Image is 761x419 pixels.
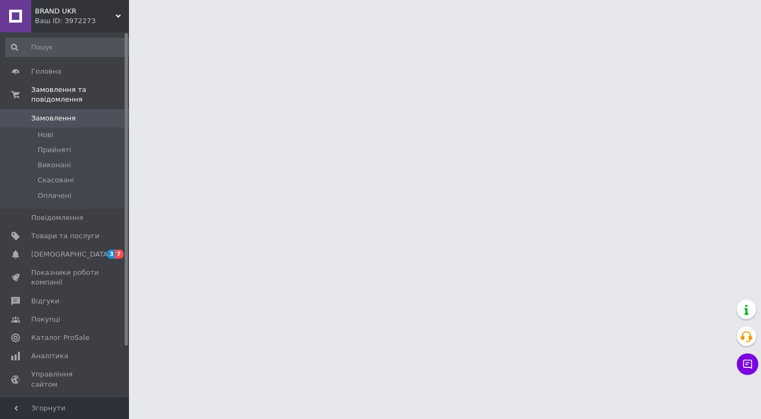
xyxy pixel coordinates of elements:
[31,231,99,241] span: Товари та послуги
[35,16,129,26] div: Ваш ID: 3972273
[38,175,74,185] span: Скасовані
[31,67,61,76] span: Головна
[31,333,89,343] span: Каталог ProSale
[31,213,83,223] span: Повідомлення
[5,38,133,57] input: Пошук
[31,268,99,287] span: Показники роботи компанії
[38,145,71,155] span: Прийняті
[737,353,758,375] button: Чат з покупцем
[35,6,116,16] span: BRAND UKR
[31,351,68,361] span: Аналітика
[31,250,111,259] span: [DEMOGRAPHIC_DATA]
[31,296,59,306] span: Відгуки
[38,160,71,170] span: Виконані
[31,315,60,324] span: Покупці
[115,250,124,259] span: 7
[38,130,53,140] span: Нові
[107,250,116,259] span: 3
[31,113,76,123] span: Замовлення
[31,370,99,389] span: Управління сайтом
[31,85,129,104] span: Замовлення та повідомлення
[38,191,71,201] span: Оплачені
